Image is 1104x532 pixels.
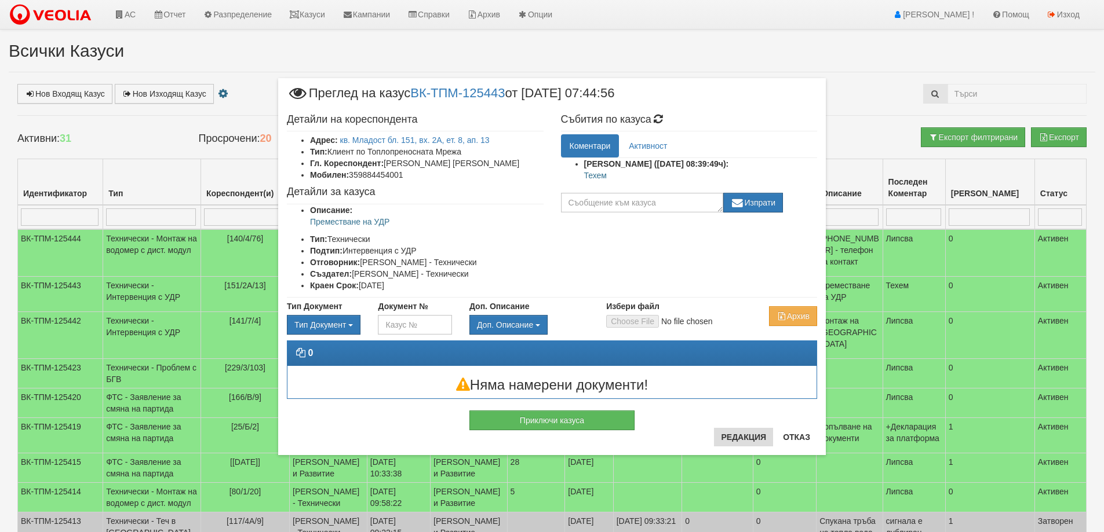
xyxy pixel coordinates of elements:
label: Избери файл [606,300,660,312]
a: Коментари [561,134,620,157]
a: кв. Младост бл. 151, вх. 2А, ет. 8, ап. 13 [340,135,490,145]
b: Отговорник: [310,258,360,267]
h4: Детайли за казуса [287,186,544,198]
p: Техем [584,170,818,181]
button: Архив [769,306,817,326]
div: Двоен клик, за изчистване на избраната стойност. [469,315,589,335]
b: Подтип: [310,246,343,255]
label: Тип Документ [287,300,343,312]
div: Двоен клик, за изчистване на избраната стойност. [287,315,360,335]
b: Мобилен: [310,170,349,179]
h4: Събития по казуса [561,114,818,126]
b: Гл. Кореспондент: [310,159,384,168]
span: Преглед на казус от [DATE] 07:44:56 [287,87,614,108]
li: 359884454001 [310,169,544,181]
button: Доп. Описание [469,315,548,335]
a: Активност [620,134,676,157]
button: Приключи казуса [469,410,635,430]
b: Адрес: [310,135,338,145]
input: Казус № [378,315,451,335]
button: Изпрати [723,193,784,212]
span: Доп. Описание [477,320,533,329]
h4: Детайли на кореспондента [287,114,544,126]
label: Доп. Описание [469,300,529,312]
b: Създател: [310,269,352,278]
li: [PERSON_NAME] - Технически [310,256,544,268]
li: [DATE] [310,280,544,291]
li: [PERSON_NAME] [PERSON_NAME] [310,157,544,169]
b: Тип: [310,234,327,244]
li: Клиент по Топлопреносната Мрежа [310,146,544,157]
b: Описание: [310,206,352,215]
label: Документ № [378,300,428,312]
li: Технически [310,233,544,245]
button: Редакция [714,428,773,446]
button: Отказ [776,428,817,446]
li: [PERSON_NAME] - Технически [310,268,544,280]
a: ВК-ТПМ-125443 [410,85,505,100]
b: Тип: [310,147,327,156]
h3: Няма намерени документи! [287,377,817,392]
strong: [PERSON_NAME] ([DATE] 08:39:49ч): [584,159,729,168]
span: Тип Документ [294,320,346,329]
button: Тип Документ [287,315,360,335]
strong: 0 [308,348,313,358]
li: Интервенция с УДР [310,245,544,256]
p: Преместване на УДР [310,216,544,228]
b: Краен Срок: [310,281,359,290]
